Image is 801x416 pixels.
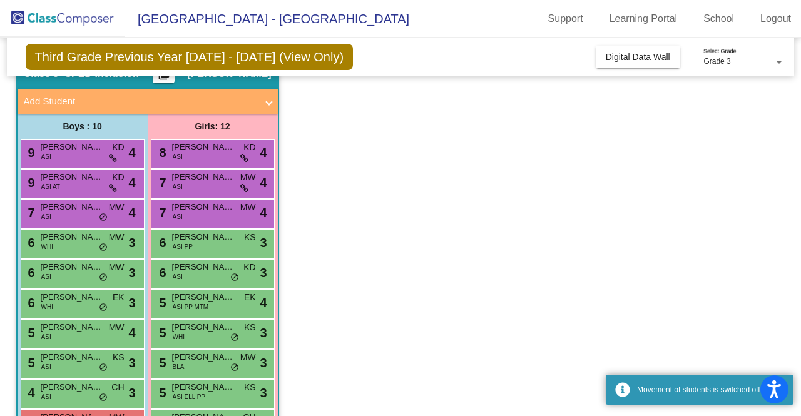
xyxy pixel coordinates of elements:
span: [PERSON_NAME] [41,381,103,393]
span: do_not_disturb_alt [230,363,239,373]
span: 5 [156,386,166,400]
span: 4 [260,293,267,312]
span: ASI [41,212,51,221]
span: ASI [173,272,183,282]
span: KD [112,141,124,154]
span: 6 [25,266,35,280]
span: 3 [260,263,267,282]
span: [PERSON_NAME] [172,351,235,363]
span: 3 [128,353,135,372]
span: [PERSON_NAME] [172,171,235,183]
span: do_not_disturb_alt [99,213,108,223]
span: 9 [25,176,35,190]
span: ASI [41,272,51,282]
span: MW [109,261,125,274]
span: 9 [25,146,35,160]
span: [PERSON_NAME] [41,231,103,243]
span: 4 [260,173,267,192]
a: Learning Portal [599,9,688,29]
span: [PERSON_NAME] [172,201,235,213]
span: [PERSON_NAME] [172,381,235,393]
span: 6 [25,236,35,250]
span: 6 [156,266,166,280]
span: [PERSON_NAME] [172,321,235,333]
span: 5 [25,356,35,370]
span: EK [113,291,125,304]
span: 5 [25,326,35,340]
span: do_not_disturb_alt [230,273,239,283]
span: KS [113,351,125,364]
span: MW [240,171,256,184]
span: Third Grade Previous Year [DATE] - [DATE] (View Only) [26,44,354,70]
span: [PERSON_NAME] [41,291,103,303]
span: 4 [260,203,267,222]
span: ASI [41,392,51,402]
span: WHI [41,302,53,312]
span: ASI PP [173,242,193,251]
span: ASI AT [41,182,60,191]
button: Print Students Details [153,64,175,83]
span: ASI [41,362,51,372]
span: do_not_disturb_alt [99,393,108,403]
span: do_not_disturb_alt [99,273,108,283]
span: [GEOGRAPHIC_DATA] - [GEOGRAPHIC_DATA] [125,9,409,29]
span: 4 [128,203,135,222]
span: [PERSON_NAME] [41,321,103,333]
span: do_not_disturb_alt [99,303,108,313]
span: KS [244,231,256,244]
a: Logout [750,9,801,29]
span: 4 [25,386,35,400]
button: Digital Data Wall [596,46,680,68]
span: KD [112,171,124,184]
span: ASI [41,152,51,161]
span: Grade 3 [703,57,730,66]
span: 7 [25,206,35,220]
span: 3 [128,383,135,402]
span: [PERSON_NAME] [172,231,235,243]
span: 4 [128,173,135,192]
span: 6 [156,236,166,250]
span: MW [240,351,256,364]
span: MW [240,201,256,214]
span: 7 [156,206,166,220]
span: [PERSON_NAME] [172,261,235,273]
span: 4 [260,143,267,162]
span: do_not_disturb_alt [230,333,239,343]
span: KD [243,261,255,274]
span: 5 [156,296,166,310]
span: 6 [25,296,35,310]
span: 3 [260,323,267,342]
span: do_not_disturb_alt [99,363,108,373]
span: 3 [128,263,135,282]
span: 4 [128,323,135,342]
span: [PERSON_NAME] [41,351,103,363]
mat-expansion-panel-header: Add Student [18,89,278,114]
a: Support [538,9,593,29]
span: 3 [260,233,267,252]
a: School [693,9,744,29]
span: 7 [156,176,166,190]
span: 4 [128,143,135,162]
span: ASI [173,182,183,191]
span: 5 [156,356,166,370]
div: Movement of students is switched off [637,384,784,395]
span: 3 [128,293,135,312]
span: [PERSON_NAME] [41,171,103,183]
span: [PERSON_NAME] [172,141,235,153]
span: ASI PP MTM [173,302,209,312]
span: do_not_disturb_alt [99,243,108,253]
span: WHI [41,242,53,251]
span: 5 [156,326,166,340]
span: MW [109,231,125,244]
mat-panel-title: Add Student [24,94,257,109]
span: KS [244,381,256,394]
span: KS [244,321,256,334]
span: [PERSON_NAME] [41,201,103,213]
span: KD [243,141,255,154]
span: ASI ELL PP [173,392,205,402]
span: [PERSON_NAME] [41,141,103,153]
span: ASI [173,152,183,161]
span: Digital Data Wall [606,52,670,62]
span: 3 [128,233,135,252]
span: 8 [156,146,166,160]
